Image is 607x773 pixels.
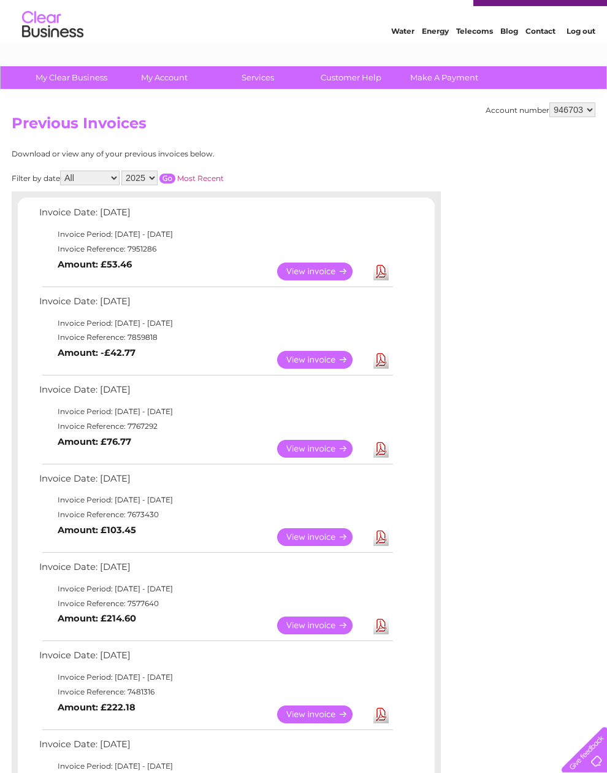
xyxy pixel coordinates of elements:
[486,102,595,117] div: Account number
[36,685,395,699] td: Invoice Reference: 7481316
[277,440,367,458] a: View
[58,702,136,713] b: Amount: £222.18
[567,52,595,61] a: Log out
[525,52,555,61] a: Contact
[114,66,215,89] a: My Account
[300,66,402,89] a: Customer Help
[36,596,395,611] td: Invoice Reference: 7577640
[36,647,395,670] td: Invoice Date: [DATE]
[21,32,84,69] img: logo.png
[373,351,389,369] a: Download
[58,259,132,270] b: Amount: £53.46
[277,706,367,723] a: View
[21,66,122,89] a: My Clear Business
[277,351,367,369] a: View
[36,316,395,331] td: Invoice Period: [DATE] - [DATE]
[36,559,395,582] td: Invoice Date: [DATE]
[36,204,395,227] td: Invoice Date: [DATE]
[36,507,395,522] td: Invoice Reference: 7673430
[177,174,224,183] a: Most Recent
[277,528,367,546] a: View
[422,52,449,61] a: Energy
[58,436,131,447] b: Amount: £76.77
[277,263,367,280] a: View
[36,382,395,404] td: Invoice Date: [DATE]
[36,582,395,596] td: Invoice Period: [DATE] - [DATE]
[36,330,395,345] td: Invoice Reference: 7859818
[12,150,334,158] div: Download or view any of your previous invoices below.
[12,171,334,185] div: Filter by date
[58,613,136,624] b: Amount: £214.60
[58,525,136,536] b: Amount: £103.45
[391,52,414,61] a: Water
[394,66,495,89] a: Make A Payment
[373,617,389,634] a: Download
[373,528,389,546] a: Download
[36,493,395,507] td: Invoice Period: [DATE] - [DATE]
[12,115,595,138] h2: Previous Invoices
[277,617,367,634] a: View
[373,440,389,458] a: Download
[500,52,518,61] a: Blog
[36,471,395,493] td: Invoice Date: [DATE]
[58,347,136,358] b: Amount: -£42.77
[36,404,395,419] td: Invoice Period: [DATE] - [DATE]
[373,706,389,723] a: Download
[36,242,395,256] td: Invoice Reference: 7951286
[36,670,395,685] td: Invoice Period: [DATE] - [DATE]
[456,52,493,61] a: Telecoms
[15,7,594,60] div: Clear Business is a trading name of Verastar Limited (registered in [GEOGRAPHIC_DATA] No. 3667643...
[373,263,389,280] a: Download
[36,736,395,759] td: Invoice Date: [DATE]
[36,227,395,242] td: Invoice Period: [DATE] - [DATE]
[36,419,395,434] td: Invoice Reference: 7767292
[376,6,460,21] a: 0333 014 3131
[36,293,395,316] td: Invoice Date: [DATE]
[207,66,308,89] a: Services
